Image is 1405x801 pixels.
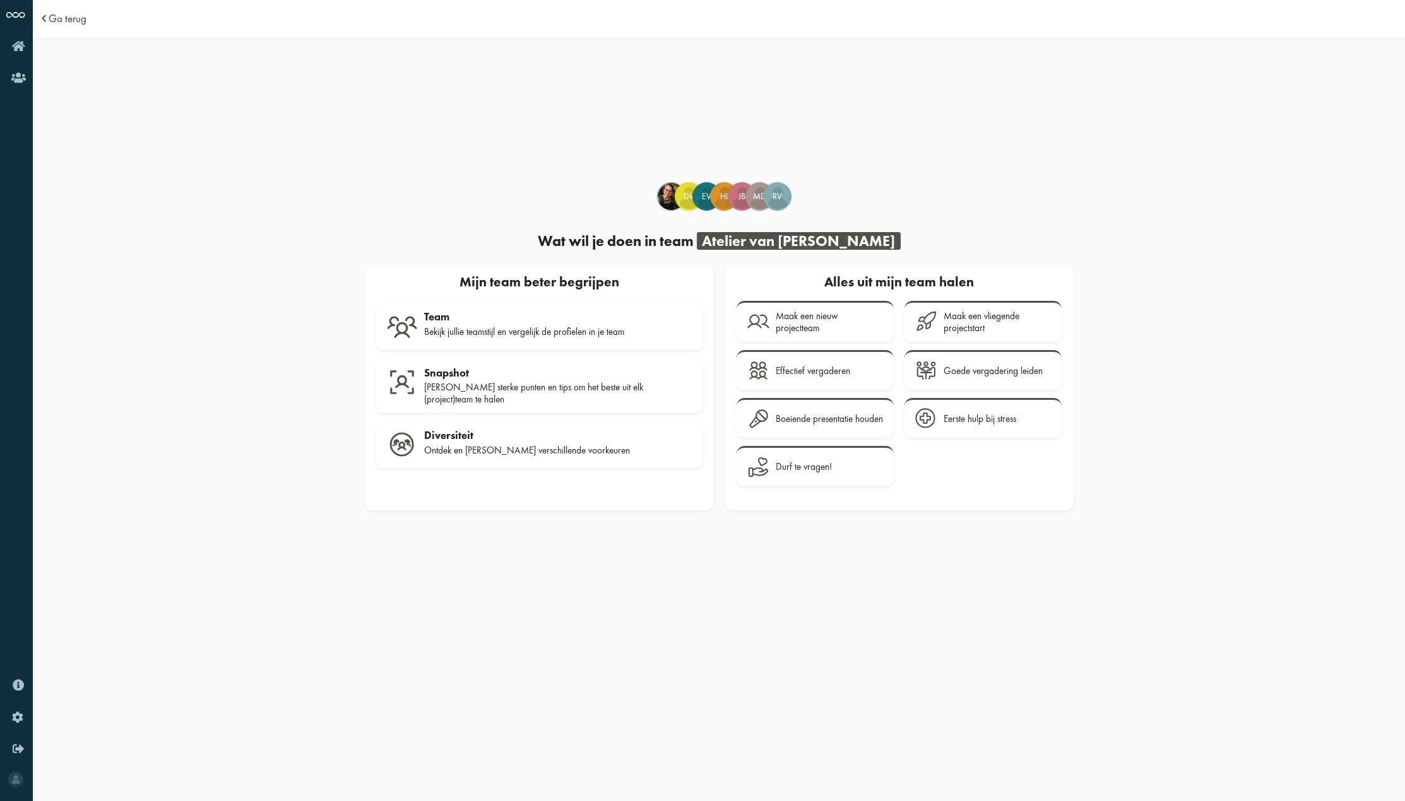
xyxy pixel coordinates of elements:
[904,350,1062,390] a: Goede vergadering leiden
[711,190,738,203] span: HL
[538,231,694,250] span: Wat wil je doen in team
[944,365,1043,377] div: Goede vergadering leiden
[424,445,692,456] div: Ontdek en [PERSON_NAME] verschillende voorkeuren
[376,358,703,413] a: Snapshot [PERSON_NAME] sterke punten en tips om het beste uit elk (project)team te halen
[904,398,1062,438] a: Eerste hulp bij stress
[376,421,703,469] a: Diversiteit Ontdek en [PERSON_NAME] verschillende voorkeuren
[944,413,1016,424] div: Eerste hulp bij stress
[692,182,721,211] div: Emiel
[49,13,86,24] a: Ga terug
[746,190,773,203] span: MD
[675,182,703,211] div: Dave
[737,398,894,438] a: Boeiende presentatie houden
[424,366,692,379] div: Snapshot
[764,190,791,203] span: Rv
[710,182,738,211] div: Hyemi
[737,350,894,390] a: Effectief vergaderen
[693,190,720,203] span: Ev
[737,446,894,486] a: Durf te vragen!
[728,190,756,203] span: JB
[776,413,883,424] div: Boeiende presentatie houden
[424,310,692,323] div: Team
[776,310,883,334] div: Maak een nieuw projectteam
[763,182,791,211] div: Roos
[370,271,708,295] div: Mijn team beter begrijpen
[675,190,702,203] span: Dv
[424,382,692,405] div: [PERSON_NAME] sterke punten en tips om het beste uit elk (project)team te halen
[376,301,703,351] a: Team Bekijk jullie teamstijl en vergelijk de profielen in je team
[776,365,850,377] div: Effectief vergaderen
[424,429,692,441] div: Diversiteit
[735,271,1063,295] div: Alles uit mijn team halen
[745,182,774,211] div: Marleen
[904,301,1062,342] a: Maak een vliegende projectstart
[737,301,894,342] a: Maak een nieuw projectteam
[424,326,692,337] div: Bekijk jullie teamstijl en vergelijk de profielen in je team
[697,232,901,250] div: Atelier van [PERSON_NAME]
[776,461,832,472] div: Durf te vragen!
[944,310,1051,334] div: Maak een vliegende projectstart
[728,182,756,211] div: Janne
[657,182,685,211] div: Cristina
